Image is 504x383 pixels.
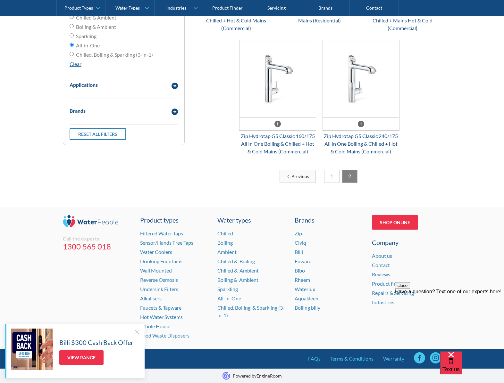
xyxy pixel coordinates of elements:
[11,329,53,370] img: Billi $300 Cash Back Offer
[323,40,399,117] img: Zip Hydrotap G5 Classic 240/175 All In One Boiling & Chilled + Hot & Cold Mains (Commercial)
[140,286,178,292] a: Undersink Filters
[76,32,97,40] span: Sparkling
[140,258,182,264] a: Drinking Fountains
[59,350,104,365] a: View Range
[291,173,309,180] div: Previous
[140,230,183,236] a: Filtered Water Taps
[280,170,316,183] a: Previous Page
[217,277,258,283] a: Boiling & Ambient
[217,240,233,246] a: Boiling
[295,295,318,301] a: Aquakleen
[233,372,282,379] p: Powered by
[140,323,170,329] a: Whole House
[140,215,209,225] a: Product types
[217,267,259,273] a: Chilled & Ambient
[64,5,93,11] div: Product Types
[295,230,302,236] a: Zip
[217,258,255,264] a: Chilled & Boiling
[323,132,399,155] div: Zip Hydrotap G5 Classic 240/175 All In One Boiling & Chilled + Hot & Cold Mains (Commercial)
[140,277,178,283] a: Reverse Osmosis
[115,5,140,11] div: Water Types
[372,215,418,230] a: Shop Online
[372,253,392,259] a: About us
[372,262,390,268] a: Contact
[140,249,172,255] a: Water Coolers
[372,238,441,247] div: Company
[166,5,186,11] div: Industries
[372,271,390,277] a: Reviews
[295,277,310,283] a: Rheem
[70,61,81,67] a: Clear
[364,1,441,32] div: Zip Hydrotap G5 Five in One BCSHA60 Boiling, Sparkling & Chilled + Mains Hot & Cold (Commercial)
[140,332,189,338] a: Food Waste Disposers
[295,286,315,292] a: Waterlux
[239,132,316,155] div: Zip Hydrotap G5 Classic 160/175 All In One Boiling & Chilled + Hot & Cold Mains (Commercial)
[197,170,441,183] div: List
[217,305,285,318] a: Chilled, Boiling & Sparkling (3-in-1)
[140,295,162,301] a: Alkalisers
[76,42,100,49] span: All-in-One
[76,14,116,21] span: Chilled & Ambient
[140,267,172,273] a: Wall Mounted
[217,215,287,225] a: Water types
[308,355,321,363] a: FAQs
[372,299,394,305] a: Industries
[217,295,241,301] a: All-in-One
[295,215,364,225] div: Brands
[217,249,237,255] a: Ambient
[140,240,193,246] a: Sensor/Hands Free Taps
[140,314,183,320] a: Hot Water Systems
[323,40,399,155] a: Zip Hydrotap G5 Classic 240/175 All In One Boiling & Chilled + Hot & Cold Mains (Commercial)Zip H...
[63,242,132,251] a: 1300 565 018
[295,267,305,273] a: Bibo
[140,305,181,311] a: Faucets & Tapware
[70,81,98,89] div: Applications
[70,43,74,47] input: All-in-One
[295,240,306,246] a: Civiq
[70,128,126,140] a: Reset all filters
[239,40,316,155] a: Zip Hydrotap G5 Classic 160/175 All In One Boiling & Chilled + Hot & Cold Mains (Commercial)Zip H...
[217,230,233,236] a: Chilled
[324,170,340,183] a: 1
[63,235,132,242] div: Call the experts
[440,351,504,383] iframe: podium webchat widget bubble
[70,33,74,37] input: Sparkling
[197,1,274,32] div: Zip Hydrotap G5 Classic 160/175 All In One Boiling, Sparkling & Chilled + Hot & Cold Mains (Comme...
[217,286,238,292] a: Sparkling
[372,281,404,287] a: Product finder
[372,290,414,296] a: Repairs & Servicing
[256,373,282,379] a: EngineRoom
[76,23,116,31] span: Boiling & Ambient
[70,15,74,19] input: Chilled & Ambient
[59,338,133,347] h5: Billi $300 Cash Back Offer
[295,258,311,264] a: Enware
[70,107,86,115] div: Brands
[76,51,153,59] span: Chilled, Boiling & Sparkling (3-in-1)
[295,305,320,311] a: Boiling billy
[342,170,357,183] a: 2
[70,24,74,28] input: Boiling & Ambient
[239,40,316,117] img: Zip Hydrotap G5 Classic 160/175 All In One Boiling & Chilled + Hot & Cold Mains (Commercial)
[395,282,504,359] iframe: podium webchat widget prompt
[70,52,74,56] input: Chilled, Boiling & Sparkling (3-in-1)
[383,355,404,363] a: Warranty
[330,355,374,363] a: Terms & Conditions
[295,249,303,255] a: Billi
